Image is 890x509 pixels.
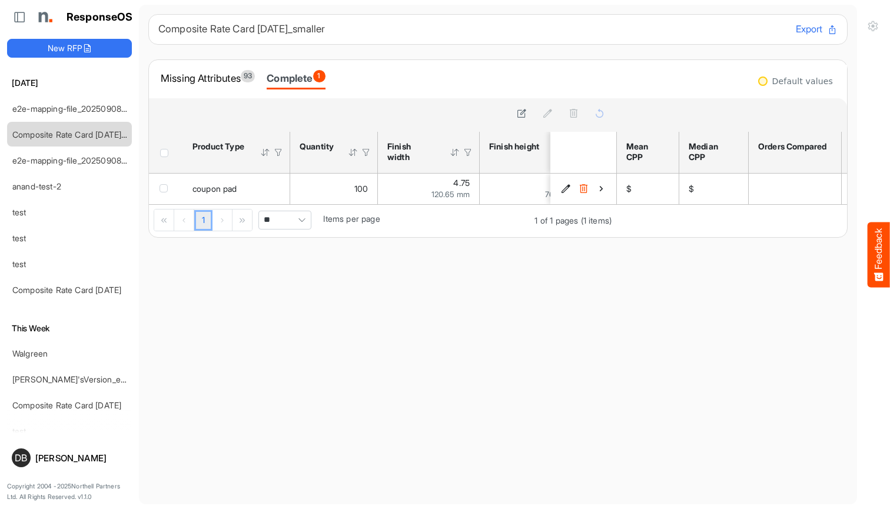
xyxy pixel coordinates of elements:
div: Finish height [489,141,540,152]
button: Feedback [868,222,890,287]
span: Pagerdropdown [258,211,311,229]
h1: ResponseOS [67,11,133,24]
span: coupon pad [192,184,237,194]
a: Composite Rate Card [DATE]_smaller [12,129,152,139]
div: Median CPP [689,141,735,162]
div: Go to next page [212,209,233,231]
div: Go to last page [233,209,252,231]
div: [PERSON_NAME] [35,454,127,463]
div: Missing Attributes [161,70,255,87]
div: Quantity [300,141,333,152]
a: Composite Rate Card [DATE] [12,285,121,295]
td: $ is template cell Column Header mean-cpp [617,174,679,204]
div: Filter Icon [463,147,473,158]
div: Filter Icon [273,147,284,158]
a: Page 1 of 1 Pages [194,210,212,231]
button: New RFP [7,39,132,58]
td: coupon pad is template cell Column Header product-type [183,174,290,204]
button: View [595,183,607,195]
div: Product Type [192,141,245,152]
td: 4.75 is template cell Column Header httpsnorthellcomontologiesmapping-rulesmeasurementhasfinishsi... [378,174,480,204]
p: Copyright 2004 - 2025 Northell Partners Ltd. All Rights Reserved. v 1.1.0 [7,481,132,502]
h6: This Week [7,322,132,335]
span: 1 [313,70,326,82]
a: anand-test-2 [12,181,61,191]
td: $ is template cell Column Header median-cpp [679,174,749,204]
button: Delete [577,183,589,195]
div: Filter Icon [361,147,371,158]
span: 100 [354,184,368,194]
div: Finish width [387,141,434,162]
td: c94cb4bb-9de3-4fc6-89b0-953dec3b7b93 is template cell Column Header [550,174,619,204]
a: test [12,259,26,269]
div: Complete [267,70,325,87]
span: DB [15,453,27,463]
div: Go to previous page [174,209,194,231]
a: e2e-mapping-file_20250908_161650 [12,155,150,165]
span: 1 of 1 pages [534,215,578,225]
a: test [12,233,26,243]
a: Composite Rate Card [DATE] [12,400,121,410]
a: test [12,207,26,217]
div: Pager Container [149,205,616,237]
a: Walgreen [12,348,48,358]
span: (1 items) [581,215,612,225]
div: Orders Compared [758,141,828,152]
span: $ [689,184,694,194]
span: 76.2 mm [545,189,575,199]
h6: Composite Rate Card [DATE]_smaller [158,24,786,34]
img: Northell [32,5,56,29]
div: Go to first page [154,209,174,231]
span: 4.75 [453,178,470,188]
a: [PERSON_NAME]'sVersion_e2e-test-file_20250604_111803 [12,374,233,384]
td: 100 is template cell Column Header httpsnorthellcomontologiesmapping-rulesorderhasquantity [290,174,378,204]
span: Items per page [323,214,380,224]
td: checkbox [149,174,183,204]
td: is template cell Column Header orders-compared [749,174,842,204]
span: $ [626,184,632,194]
th: Header checkbox [149,132,183,173]
div: Default values [772,77,833,85]
h6: [DATE] [7,76,132,89]
button: Edit [560,183,572,195]
td: 3 is template cell Column Header httpsnorthellcomontologiesmapping-rulesmeasurementhasfinishsizeh... [480,174,585,204]
div: Mean CPP [626,141,666,162]
span: 120.65 mm [431,189,470,199]
span: 93 [241,70,255,82]
button: Export [796,22,838,37]
a: e2e-mapping-file_20250908_163537 [12,104,150,114]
